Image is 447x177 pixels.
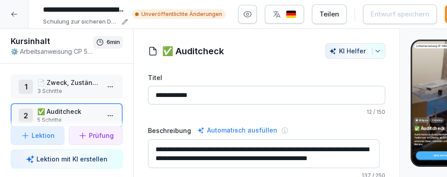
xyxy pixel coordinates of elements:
[107,38,120,47] p: 6 min
[162,44,224,58] h1: ✅ Auditcheck
[148,73,385,82] label: Titel
[286,10,296,19] img: de.svg
[36,154,108,164] p: Lektion mit KI erstellen
[37,116,100,124] p: 5 Schritte
[371,9,429,19] div: Entwurf speichern
[11,126,64,145] button: Lektion
[19,109,33,123] div: 2
[19,80,33,94] div: 1
[329,47,381,55] div: KI Helfer
[37,107,100,116] p: ✅ Auditcheck
[148,108,385,116] p: / 150
[89,131,114,140] p: Prüfung
[32,131,55,140] p: Lektion
[11,103,123,128] div: 2✅ Auditcheck5 Schritte
[432,119,442,122] p: 5 Schritte
[11,74,123,99] div: 1📄 Zweck, Zuständigkeiten und Geltungsbereich3 Schritte
[43,17,119,26] p: Schulung zur sicheren Durchführung der Metalldetektion mit dem CP5 Tiefzieher. Erlerne die korrek...
[11,47,93,56] p: ⚙️ Arbeitsanweisung CP 5 Metalldetektion
[367,109,372,115] span: 12
[141,10,222,18] p: Unveröffentlichte Änderungen
[325,43,385,59] button: KI Helfer
[11,36,93,47] h1: Kursinhalt
[69,126,123,145] button: Prüfung
[148,126,191,135] label: Beschreibung
[37,78,100,87] p: 📄 Zweck, Zuständigkeiten und Geltungsbereich
[196,125,279,136] div: Automatisch ausfüllen
[363,4,437,24] button: Entwurf speichern
[419,119,428,122] p: Fällig am
[319,9,339,19] div: Teilen
[37,87,100,95] p: 3 Schritte
[11,149,123,169] button: Lektion mit KI erstellen
[312,4,347,24] button: Teilen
